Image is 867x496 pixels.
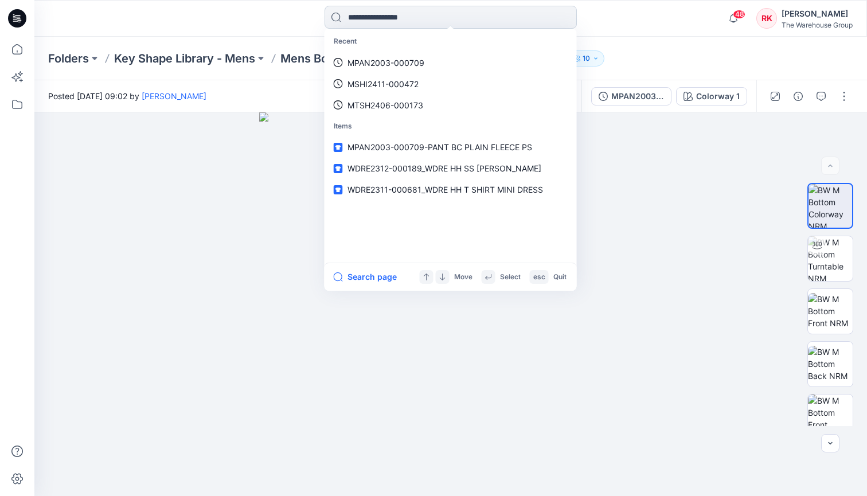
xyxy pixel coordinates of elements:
p: Select [500,271,521,283]
span: 48 [733,10,745,19]
div: MPAN2003-000709-PANT BC PLAIN FLEECE PS [611,90,664,103]
button: Search page [334,270,397,284]
p: Recent [327,31,575,52]
a: WDRE2311-000681_WDRE HH T SHIRT MINI DRESS [327,179,575,200]
a: MSHI2411-000472 [327,73,575,95]
span: Posted [DATE] 09:02 by [48,90,206,102]
a: MPAN2003-000709-PANT BC PLAIN FLEECE PS [327,136,575,158]
a: Key Shape Library - Mens [114,50,255,67]
div: Colorway 1 [696,90,740,103]
a: MTSH2406-000173 [327,95,575,116]
p: Move [454,271,472,283]
a: MPAN2003-000709 [327,52,575,73]
button: MPAN2003-000709-PANT BC PLAIN FLEECE PS [591,87,671,106]
img: BW M Bottom Back NRM [808,346,853,382]
img: BW M Bottom Front CloseUp NRM [808,395,853,439]
button: 10 [568,50,604,67]
img: BW M Bottom Colorway NRM [809,184,852,228]
p: MPAN2003-000709 [347,57,424,69]
p: MTSH2406-000173 [347,99,423,111]
a: WDRE2312-000189_WDRE HH SS [PERSON_NAME] [327,158,575,179]
span: WDRE2312-000189_WDRE HH SS [PERSON_NAME] [347,163,541,173]
p: Quit [553,271,567,283]
span: WDRE2311-000681_WDRE HH T SHIRT MINI DRESS [347,185,543,194]
div: RK [756,8,777,29]
p: MSHI2411-000472 [347,78,419,90]
button: Details [789,87,807,106]
div: [PERSON_NAME] [782,7,853,21]
img: BW M Bottom Front NRM [808,293,853,329]
span: MPAN2003-000709-PANT BC PLAIN FLEECE PS [347,142,532,152]
a: [PERSON_NAME] [142,91,206,101]
a: Folders [48,50,89,67]
div: The Warehouse Group [782,21,853,29]
p: 10 [583,52,590,65]
p: esc [533,271,545,283]
img: eyJhbGciOiJIUzI1NiIsImtpZCI6IjAiLCJzbHQiOiJzZXMiLCJ0eXAiOiJKV1QifQ.eyJkYXRhIjp7InR5cGUiOiJzdG9yYW... [259,112,643,496]
a: Mens Bottoms [280,50,360,67]
img: BW M Bottom Turntable NRM [808,236,853,281]
p: Items [327,116,575,137]
button: Colorway 1 [676,87,747,106]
